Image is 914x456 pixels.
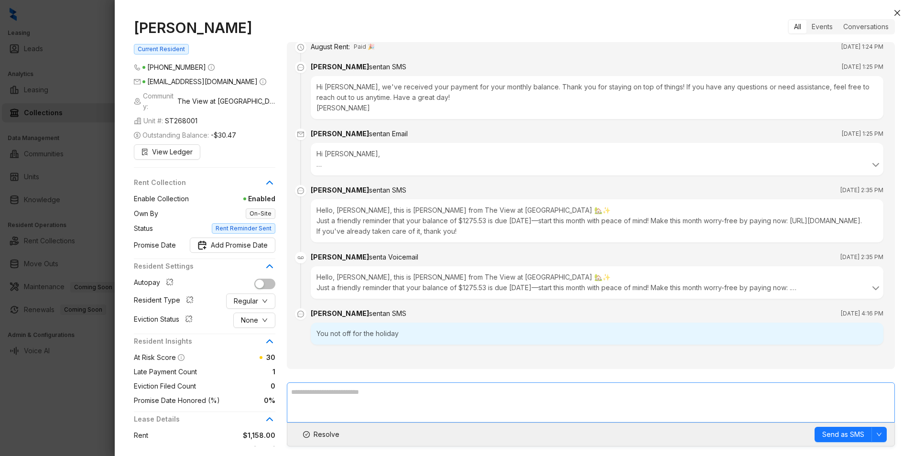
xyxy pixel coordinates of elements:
[134,44,189,54] span: Current Resident
[822,429,864,440] span: Send as SMS
[369,253,418,261] span: sent a Voicemail
[134,177,264,188] span: Rent Collection
[134,130,236,141] span: Outstanding Balance:
[311,62,406,72] div: [PERSON_NAME]
[241,315,258,326] span: None
[190,238,275,253] button: Promise DateAdd Promise Date
[295,42,306,53] span: clock-circle
[134,445,169,455] span: Lease Start
[369,309,406,317] span: sent an SMS
[134,132,141,139] span: dollar
[789,20,806,33] div: All
[134,336,264,347] span: Resident Insights
[134,295,197,307] div: Resident Type
[234,296,258,306] span: Regular
[295,252,306,263] img: Voicemail Icon
[841,42,883,52] span: [DATE] 1:24 PM
[838,20,894,33] div: Conversations
[134,261,275,277] div: Resident Settings
[311,323,883,345] div: You not off for the holiday
[226,293,275,309] button: Regulardown
[134,395,220,406] span: Promise Date Honored (%)
[134,336,275,352] div: Resident Insights
[815,427,872,442] button: Send as SMS
[311,252,418,262] div: [PERSON_NAME]
[369,130,408,138] span: sent an Email
[262,317,268,323] span: down
[197,367,275,377] span: 1
[177,96,275,107] span: The View at [GEOGRAPHIC_DATA]
[840,252,883,262] span: [DATE] 2:35 PM
[314,429,339,440] span: Resolve
[316,149,878,170] div: Hi [PERSON_NAME], We're happy to confirm that we've received your payment for your monthly balanc...
[134,19,275,36] h1: [PERSON_NAME]
[262,298,268,304] span: down
[893,9,901,17] span: close
[134,240,176,250] span: Promise Date
[134,367,197,377] span: Late Payment Count
[260,78,266,85] span: info-circle
[134,414,275,430] div: Lease Details
[134,277,177,290] div: Autopay
[220,395,275,406] span: 0%
[295,308,306,320] span: message
[842,62,883,72] span: [DATE] 1:25 PM
[876,432,882,437] span: down
[134,91,275,112] span: Community:
[212,223,275,234] span: Rent Reminder Sent
[152,147,193,157] span: View Ledger
[246,208,275,219] span: On-Site
[842,129,883,139] span: [DATE] 1:25 PM
[134,430,148,441] span: Rent
[169,445,275,455] span: [DATE]
[266,353,275,361] span: 30
[369,63,406,71] span: sent an SMS
[354,42,375,52] span: Paid 🎉
[211,130,236,141] span: -$30.47
[134,414,264,424] span: Lease Details
[134,117,141,125] img: building-icon
[134,64,141,71] span: phone
[134,353,176,361] span: At Risk Score
[892,7,903,19] button: Close
[147,77,258,86] span: [EMAIL_ADDRESS][DOMAIN_NAME]
[303,431,310,438] span: check-circle
[147,63,206,71] span: [PHONE_NUMBER]
[295,427,348,442] button: Resolve
[178,354,185,361] span: info-circle
[311,76,883,119] div: Hi [PERSON_NAME], we've received your payment for your monthly balance. Thank you for staying on ...
[311,308,406,319] div: [PERSON_NAME]
[841,309,883,318] span: [DATE] 4:16 PM
[311,185,406,195] div: [PERSON_NAME]
[316,272,878,293] div: Hello, [PERSON_NAME], this is [PERSON_NAME] from The View at [GEOGRAPHIC_DATA] 🏡✨ Just a friendly...
[197,240,207,250] img: Promise Date
[141,149,148,155] span: file-search
[165,116,197,126] span: ST268001
[134,261,264,271] span: Resident Settings
[208,64,215,71] span: info-circle
[134,208,158,219] span: Own By
[134,144,200,160] button: View Ledger
[134,194,189,204] span: Enable Collection
[806,20,838,33] div: Events
[295,129,306,140] span: mail
[311,129,408,139] div: [PERSON_NAME]
[295,185,306,196] span: message
[134,223,153,234] span: Status
[295,62,306,73] span: message
[311,199,883,242] div: Hello, [PERSON_NAME], this is [PERSON_NAME] from The View at [GEOGRAPHIC_DATA] 🏡✨ Just a friendly...
[148,430,275,441] span: $1,158.00
[189,194,275,204] span: Enabled
[196,381,275,391] span: 0
[788,19,895,34] div: segmented control
[134,116,197,126] span: Unit #:
[134,98,141,105] img: building-icon
[134,381,196,391] span: Eviction Filed Count
[840,185,883,195] span: [DATE] 2:35 PM
[311,42,350,52] div: August Rent :
[369,186,406,194] span: sent an SMS
[211,240,268,250] span: Add Promise Date
[134,78,141,85] span: mail
[134,314,196,326] div: Eviction Status
[134,177,275,194] div: Rent Collection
